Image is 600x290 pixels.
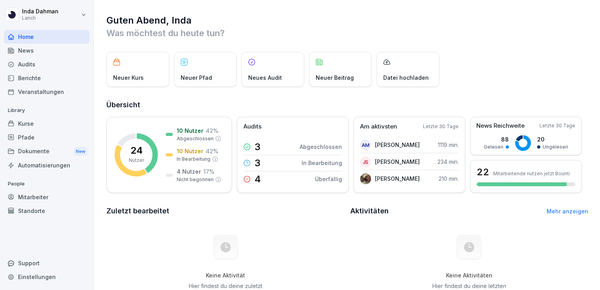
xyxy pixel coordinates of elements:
p: 234 min. [437,158,459,166]
a: Home [4,30,90,44]
h2: Aktivitäten [350,206,389,217]
p: [PERSON_NAME] [375,141,420,149]
div: AM [360,139,371,151]
p: 3 [254,142,260,152]
h1: Guten Abend, Inda [106,14,588,27]
p: 88 [484,135,509,143]
img: sf1d6pzk93x28i090fw9matq.png [360,173,371,184]
p: Abgeschlossen [177,135,214,142]
a: Automatisierungen [4,158,90,172]
div: Dokumente [4,144,90,159]
a: Veranstaltungen [4,85,90,99]
p: 4 [254,174,261,184]
p: Nicht begonnen [177,176,214,183]
p: Letzte 30 Tage [540,122,575,129]
p: 210 min. [439,174,459,183]
p: Letzte 30 Tage [423,123,459,130]
div: JS [360,156,371,167]
a: DokumenteNew [4,144,90,159]
p: [PERSON_NAME] [375,174,420,183]
a: Mitarbeiter [4,190,90,204]
p: 20 [537,135,568,143]
p: Mitarbeitende nutzen jetzt Bounti [493,171,570,176]
p: 17 % [203,167,214,176]
p: News Reichweite [476,121,525,130]
p: 24 [130,146,143,155]
a: Pfade [4,130,90,144]
p: In Bearbeitung [177,156,210,163]
div: Support [4,256,90,270]
a: Standorte [4,204,90,218]
h2: Übersicht [106,99,588,110]
h5: Keine Aktivitäten [430,272,509,279]
p: Neuer Kurs [113,73,144,82]
p: Ungelesen [543,143,568,151]
p: Neues Audit [248,73,282,82]
a: Audits [4,57,90,71]
p: 42 % [206,127,218,135]
p: [PERSON_NAME] [375,158,420,166]
a: News [4,44,90,57]
p: Am aktivsten [360,122,397,131]
p: Neuer Pfad [181,73,212,82]
p: Abgeschlossen [300,143,342,151]
p: Was möchtest du heute tun? [106,27,588,39]
a: Einstellungen [4,270,90,284]
h2: Zuletzt bearbeitet [106,206,345,217]
p: Audits [243,122,262,131]
p: Datei hochladen [383,73,429,82]
a: Kurse [4,117,90,130]
p: Nutzer [129,157,144,164]
p: Gelesen [484,143,503,151]
p: Neuer Beitrag [316,73,354,82]
h3: 22 [477,165,489,179]
p: People [4,178,90,190]
p: 1119 min. [438,141,459,149]
h5: Keine Aktivität [186,272,265,279]
a: Mehr anzeigen [547,208,588,215]
a: Berichte [4,71,90,85]
p: Library [4,104,90,117]
p: Überfällig [315,175,342,183]
p: 10 Nutzer [177,127,203,135]
p: 4 Nutzer [177,167,201,176]
p: Lanch [22,15,59,21]
div: New [74,147,87,156]
p: Inda Dahman [22,8,59,15]
p: 3 [254,158,260,168]
p: 42 % [206,147,218,155]
p: 10 Nutzer [177,147,203,155]
p: In Bearbeitung [302,159,342,167]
